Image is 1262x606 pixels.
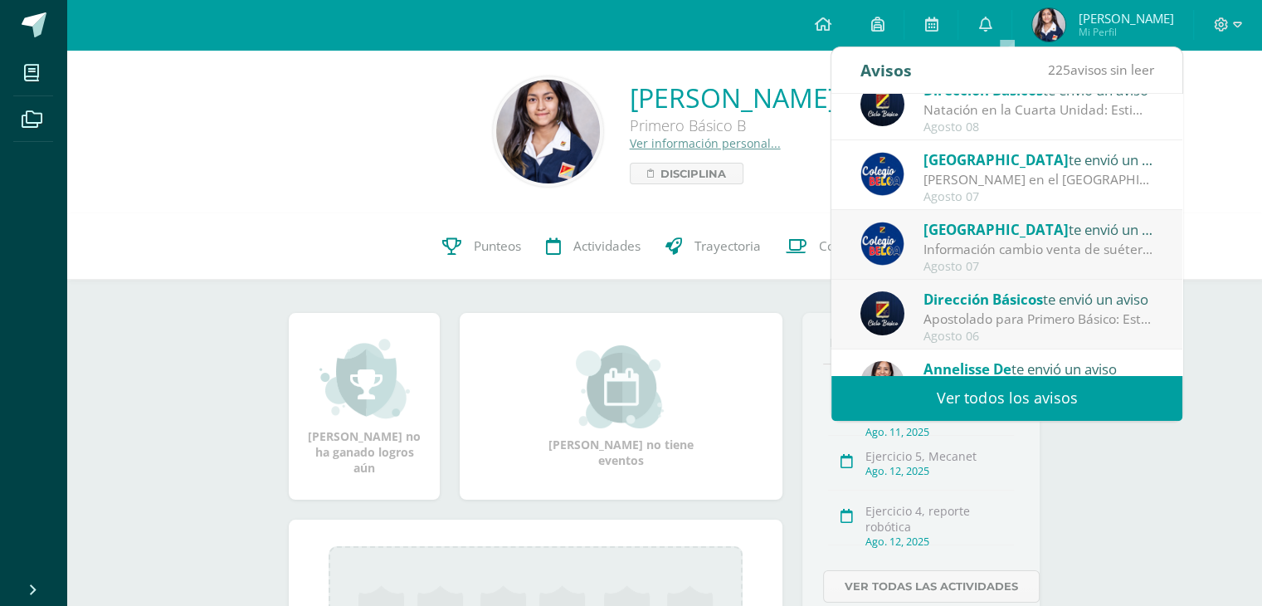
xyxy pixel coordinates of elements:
[630,135,781,151] a: Ver información personal...
[865,535,1014,549] div: Ago. 12, 2025
[860,152,904,196] img: 919ad801bb7643f6f997765cf4083301.png
[923,218,1154,240] div: te envió un aviso
[860,361,904,405] img: 856922c122c96dd4492acfa029e91394.png
[1047,61,1070,79] span: 225
[923,290,1043,309] span: Dirección Básicos
[865,464,1014,478] div: Ago. 12, 2025
[923,150,1069,169] span: [GEOGRAPHIC_DATA]
[1032,8,1065,42] img: 17d7198f9e9916a0a5a90e0f2861442d.png
[694,237,761,255] span: Trayectoria
[823,570,1040,603] a: Ver todas las actividades
[923,288,1154,310] div: te envió un aviso
[923,100,1154,120] div: Natación en la Cuarta Unidad: Estimados padres y madres de familia: Reciban un cordial saludo des...
[923,220,1069,239] span: [GEOGRAPHIC_DATA]
[923,330,1154,344] div: Agosto 06
[923,310,1154,329] div: Apostolado para Primero Básico: Estimados padres y madres de familia: Les saludamos cordialmente ...
[1078,10,1173,27] span: [PERSON_NAME]
[630,80,836,115] a: [PERSON_NAME]
[860,82,904,126] img: 0125c0eac4c50c44750533c4a7747585.png
[923,260,1154,274] div: Agosto 07
[1047,61,1153,79] span: avisos sin leer
[923,120,1154,134] div: Agosto 08
[831,375,1182,421] a: Ver todos los avisos
[534,213,653,280] a: Actividades
[860,222,904,266] img: 919ad801bb7643f6f997765cf4083301.png
[819,237,877,255] span: Contactos
[860,291,904,335] img: 0125c0eac4c50c44750533c4a7747585.png
[865,448,1014,464] div: Ejercicio 5, Mecanet
[923,149,1154,170] div: te envió un aviso
[576,345,666,428] img: event_small.png
[860,47,912,93] div: Avisos
[923,358,1154,379] div: te envió un aviso
[865,425,1014,439] div: Ago. 11, 2025
[660,164,726,183] span: Disciplina
[823,335,1019,350] div: Eventos próximos
[305,337,423,476] div: [PERSON_NAME] no ha ganado logros aún
[1078,25,1173,39] span: Mi Perfil
[496,80,600,183] img: 1979ff83574f7da17e9241ccccb051d7.png
[923,240,1154,259] div: Información cambio venta de suéter y chaleco del Colegio - Tejidos Piemont -: Estimados Padres de...
[865,503,1014,535] div: Ejercicio 4, reporte robótica
[923,190,1154,204] div: Agosto 07
[630,163,743,184] a: Disciplina
[923,359,1011,379] span: Annelisse De
[630,115,836,135] div: Primero Básico B
[474,237,521,255] span: Punteos
[538,345,704,468] div: [PERSON_NAME] no tiene eventos
[923,170,1154,189] div: Abuelitos Heladeros en el Colegio Belga.: Estimados padres y madres de familia: Les saludamos cor...
[430,213,534,280] a: Punteos
[319,337,410,420] img: achievement_small.png
[573,237,641,255] span: Actividades
[653,213,773,280] a: Trayectoria
[773,213,889,280] a: Contactos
